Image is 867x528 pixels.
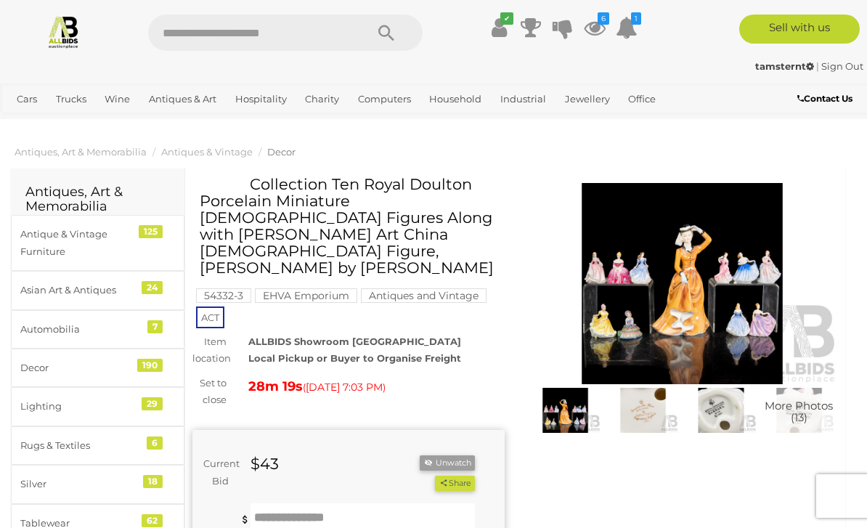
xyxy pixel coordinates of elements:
a: Lighting 29 [11,387,184,426]
img: Collection Ten Royal Doulton Porcelain Miniature Lady Figures Along with Francesca Art China Lady... [685,388,756,434]
mark: EHVA Emporium [255,288,357,303]
strong: $43 [251,455,279,473]
h2: Antiques, Art & Memorabilia [25,185,170,214]
a: [GEOGRAPHIC_DATA] [60,111,174,135]
img: Collection Ten Royal Doulton Porcelain Miniature Lady Figures Along with Francesca Art China Lady... [608,388,678,434]
h1: Collection Ten Royal Doulton Porcelain Miniature [DEMOGRAPHIC_DATA] Figures Along with [PERSON_NA... [200,176,501,277]
img: Allbids.com.au [46,15,81,49]
a: Contact Us [797,91,856,107]
div: Asian Art & Antiques [20,282,140,298]
a: Household [423,87,487,111]
a: 6 [584,15,606,41]
div: Item location [182,333,237,367]
a: Jewellery [559,87,616,111]
a: Rugs & Textiles 6 [11,426,184,465]
a: ✔ [488,15,510,41]
div: Antique & Vintage Furniture [20,226,140,260]
a: Decor [267,146,296,158]
strong: 28m 19s [248,378,303,394]
button: Share [435,476,475,491]
div: 7 [147,320,163,333]
a: Sports [11,111,52,135]
strong: Local Pickup or Buyer to Organise Freight [248,352,461,364]
div: Lighting [20,398,140,415]
div: Automobilia [20,321,140,338]
a: Antiques and Vintage [361,290,487,301]
div: Silver [20,476,140,492]
a: Silver 18 [11,465,184,503]
div: 62 [142,514,163,527]
button: Search [350,15,423,51]
div: Decor [20,360,140,376]
a: Automobilia 7 [11,310,184,349]
a: More Photos(13) [764,388,834,434]
a: Antiques, Art & Memorabilia [15,146,147,158]
i: 6 [598,12,609,25]
div: Set to close [182,375,237,409]
a: Antiques & Vintage [161,146,253,158]
a: Office [622,87,662,111]
b: Contact Us [797,93,852,104]
strong: tamsternt [755,60,814,72]
strong: ALLBIDS Showroom [GEOGRAPHIC_DATA] [248,336,461,347]
a: 1 [616,15,638,41]
div: 6 [147,436,163,450]
a: Wine [99,87,136,111]
a: Decor 190 [11,349,184,387]
div: 190 [137,359,163,372]
div: 18 [143,475,163,488]
a: Antique & Vintage Furniture 125 [11,215,184,271]
img: Collection Ten Royal Doulton Porcelain Miniature Lady Figures Along with Francesca Art China Lady... [530,388,601,434]
a: 54332-3 [196,290,251,301]
span: [DATE] 7:03 PM [306,381,383,394]
a: tamsternt [755,60,816,72]
mark: 54332-3 [196,288,251,303]
span: | [816,60,819,72]
div: Rugs & Textiles [20,437,140,454]
i: ✔ [500,12,513,25]
div: Current Bid [192,455,240,490]
a: Sell with us [739,15,860,44]
a: Asian Art & Antiques 24 [11,271,184,309]
a: Cars [11,87,43,111]
div: 24 [142,281,163,294]
span: ( ) [303,381,386,393]
a: Computers [352,87,417,111]
span: More Photos (13) [765,399,833,423]
li: Unwatch this item [420,455,475,471]
img: Collection Ten Royal Doulton Porcelain Miniature Lady Figures Along with Francesca Art China Lady... [764,388,834,434]
a: Industrial [494,87,552,111]
i: 1 [631,12,641,25]
mark: Antiques and Vintage [361,288,487,303]
a: Charity [299,87,345,111]
a: EHVA Emporium [255,290,357,301]
a: Trucks [50,87,92,111]
div: 125 [139,225,163,238]
a: Hospitality [229,87,293,111]
div: 29 [142,397,163,410]
a: Antiques & Art [143,87,222,111]
button: Unwatch [420,455,475,471]
a: Sign Out [821,60,863,72]
img: Collection Ten Royal Doulton Porcelain Miniature Lady Figures Along with Francesca Art China Lady... [526,183,839,384]
span: ACT [196,306,224,328]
